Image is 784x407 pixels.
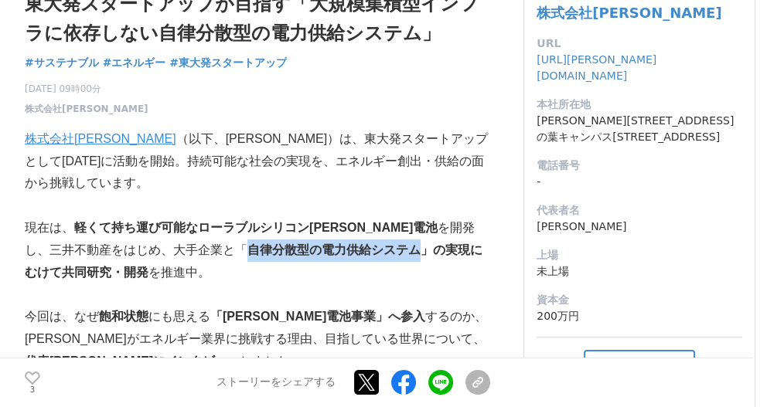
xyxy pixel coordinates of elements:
[25,386,40,394] p: 3
[584,350,695,378] button: フォロー
[537,292,742,308] dt: 資本金
[25,82,148,96] span: [DATE] 09時00分
[103,55,166,71] a: #エネルギー
[216,376,336,390] p: ストーリーをシェアする
[537,202,742,219] dt: 代表者名
[537,97,742,113] dt: 本社所在地
[103,56,166,70] span: #エネルギー
[537,113,742,145] dd: [PERSON_NAME][STREET_ADDRESS]の葉キャンパス[STREET_ADDRESS]
[25,354,240,368] strong: 代表[PERSON_NAME]にインタビュー
[25,217,490,283] p: 現在は、 を開発し、三井不動産をはじめ、大手企業と「 を推進中。
[25,56,99,70] span: #サステナブル
[25,128,490,195] p: （以下、[PERSON_NAME]）は、東大発スタートアップとして[DATE]に活動を開始。持続可能な社会の実現を、エネルギー創出・供給の面から挑戦しています。
[25,55,99,71] a: #サステナブル
[25,306,490,372] p: 今回は、なぜ にも思える するのか、[PERSON_NAME]がエネルギー業界に挑戦する理由、目指している世界について、 しました。
[537,308,742,324] dd: 200万円
[25,243,482,279] strong: 自律分散型の電力供給システム」の実現にむけて共同研究・開発
[99,310,148,323] strong: 飽和状態
[210,310,425,323] strong: 「[PERSON_NAME]電池事業」へ参入
[537,5,721,21] a: 株式会社[PERSON_NAME]
[537,36,742,52] dt: URL
[25,102,148,116] a: 株式会社[PERSON_NAME]
[537,53,656,82] a: [URL][PERSON_NAME][DOMAIN_NAME]
[537,219,742,235] dd: [PERSON_NAME]
[537,263,742,280] dd: 未上場
[74,221,438,234] strong: 軽くて持ち運び可能なローラブルシリコン[PERSON_NAME]電池
[169,56,287,70] span: #東大発スタートアップ
[537,247,742,263] dt: 上場
[537,158,742,174] dt: 電話番号
[25,132,176,145] a: 株式会社[PERSON_NAME]
[169,55,287,71] a: #東大発スタートアップ
[537,174,742,190] dd: -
